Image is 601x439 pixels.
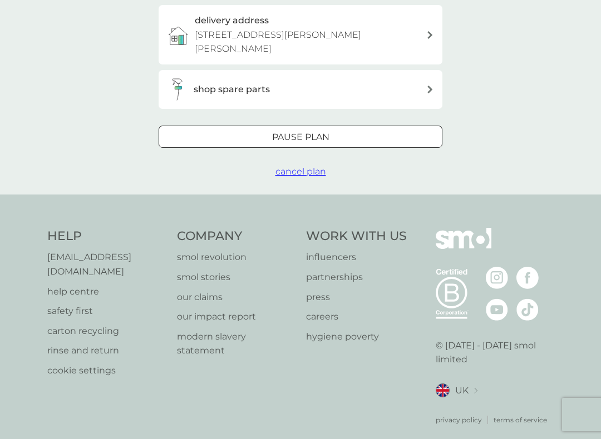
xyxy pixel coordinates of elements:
img: smol [436,228,491,266]
a: help centre [47,285,166,299]
h4: Work With Us [306,228,407,245]
img: select a new location [474,388,477,394]
a: partnerships [306,270,407,285]
a: our claims [177,290,295,305]
a: influencers [306,250,407,265]
a: cookie settings [47,363,166,378]
a: smol stories [177,270,295,285]
a: safety first [47,304,166,318]
img: visit the smol Facebook page [516,267,539,289]
a: smol revolution [177,250,295,265]
p: [STREET_ADDRESS][PERSON_NAME][PERSON_NAME] [195,28,426,56]
span: cancel plan [275,166,326,177]
a: our impact report [177,310,295,324]
a: privacy policy [436,415,482,425]
img: visit the smol Tiktok page [516,298,539,321]
a: carton recycling [47,324,166,338]
h4: Company [177,228,295,245]
button: Pause plan [159,126,442,148]
a: delivery address[STREET_ADDRESS][PERSON_NAME][PERSON_NAME] [159,5,442,64]
img: UK flag [436,383,450,397]
img: visit the smol Instagram page [486,267,508,289]
a: [EMAIL_ADDRESS][DOMAIN_NAME] [47,250,166,278]
a: rinse and return [47,343,166,358]
a: press [306,290,407,305]
img: visit the smol Youtube page [486,298,508,321]
p: © [DATE] - [DATE] smol limited [436,338,554,367]
a: terms of service [494,415,547,425]
h3: shop spare parts [194,82,270,97]
a: hygiene poverty [306,330,407,344]
h3: delivery address [195,13,269,28]
p: Pause plan [272,130,329,144]
a: modern slavery statement [177,330,295,358]
span: UK [455,383,469,398]
h4: Help [47,228,166,245]
button: cancel plan [275,164,326,179]
a: careers [306,310,407,324]
button: shop spare parts [159,70,442,109]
